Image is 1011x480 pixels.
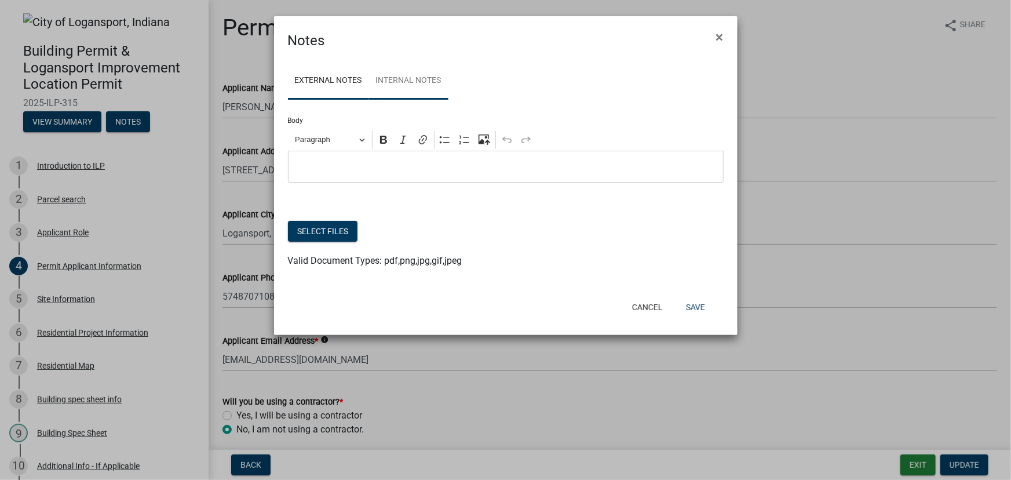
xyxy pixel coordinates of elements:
div: Editor editing area: main. Press Alt+0 for help. [288,151,724,183]
button: Close [707,21,733,53]
button: Save [677,297,714,318]
h4: Notes [288,30,325,51]
a: External Notes [288,63,369,100]
a: Internal Notes [369,63,448,100]
button: Cancel [623,297,672,318]
span: Valid Document Types: pdf,png,jpg,gif,jpeg [288,255,462,266]
div: Editor toolbar [288,129,724,151]
span: × [716,29,724,45]
button: Paragraph, Heading [290,131,370,149]
span: Paragraph [295,133,355,147]
button: Select files [288,221,357,242]
label: Body [288,117,304,124]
